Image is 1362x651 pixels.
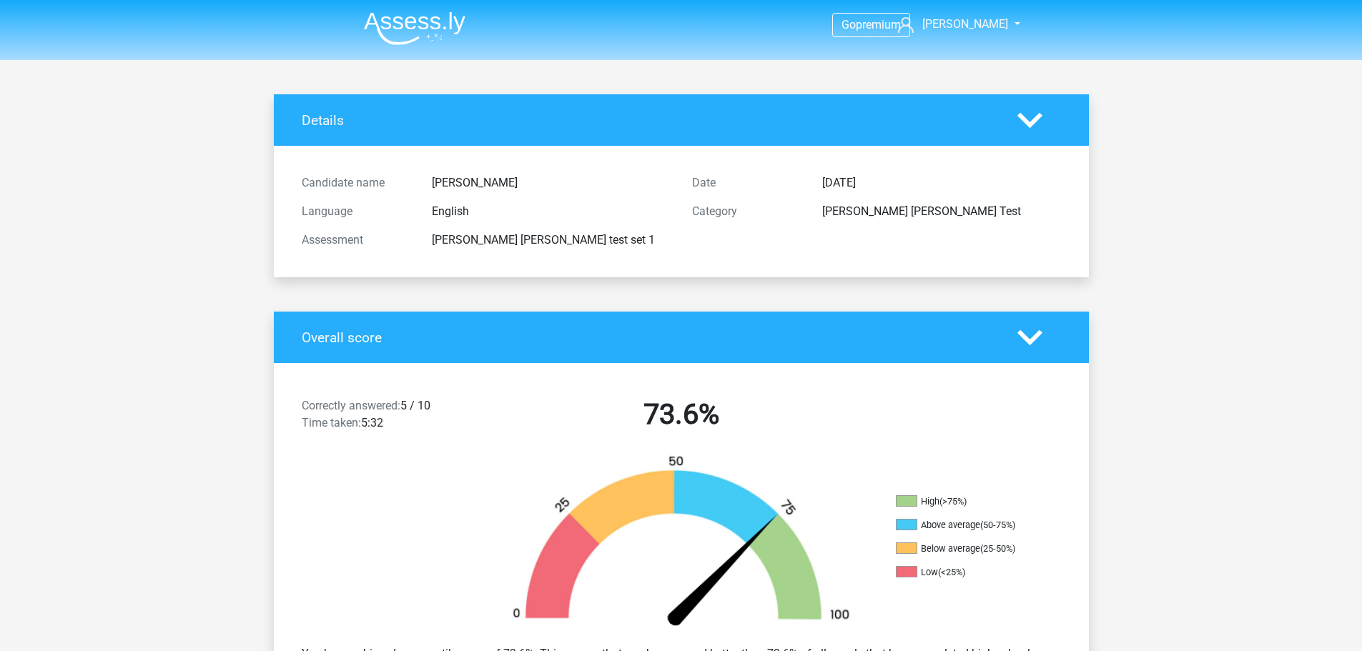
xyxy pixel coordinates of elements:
[421,174,681,192] div: [PERSON_NAME]
[681,203,811,220] div: Category
[302,416,361,429] span: Time taken:
[833,15,909,34] a: Gopremium
[896,566,1039,579] li: Low
[938,567,965,577] div: (<25%)
[980,543,1015,554] div: (25-50%)
[291,232,421,249] div: Assessment
[291,203,421,220] div: Language
[291,397,486,437] div: 5 / 10 5:32
[896,542,1039,555] li: Below average
[302,329,996,346] h4: Overall score
[497,397,866,432] h2: 73.6%
[421,203,681,220] div: English
[302,112,996,129] h4: Details
[922,17,1008,31] span: [PERSON_NAME]
[421,232,681,249] div: [PERSON_NAME] [PERSON_NAME] test set 1
[681,174,811,192] div: Date
[842,18,856,31] span: Go
[939,496,967,507] div: (>75%)
[302,399,400,412] span: Correctly answered:
[980,520,1015,530] div: (50-75%)
[811,203,1072,220] div: [PERSON_NAME] [PERSON_NAME] Test
[291,174,421,192] div: Candidate name
[896,495,1039,508] li: High
[856,18,901,31] span: premium
[896,519,1039,532] li: Above average
[811,174,1072,192] div: [DATE]
[364,11,465,45] img: Assessly
[892,16,1010,33] a: [PERSON_NAME]
[488,454,874,634] img: 74.2161dc2803b4.png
